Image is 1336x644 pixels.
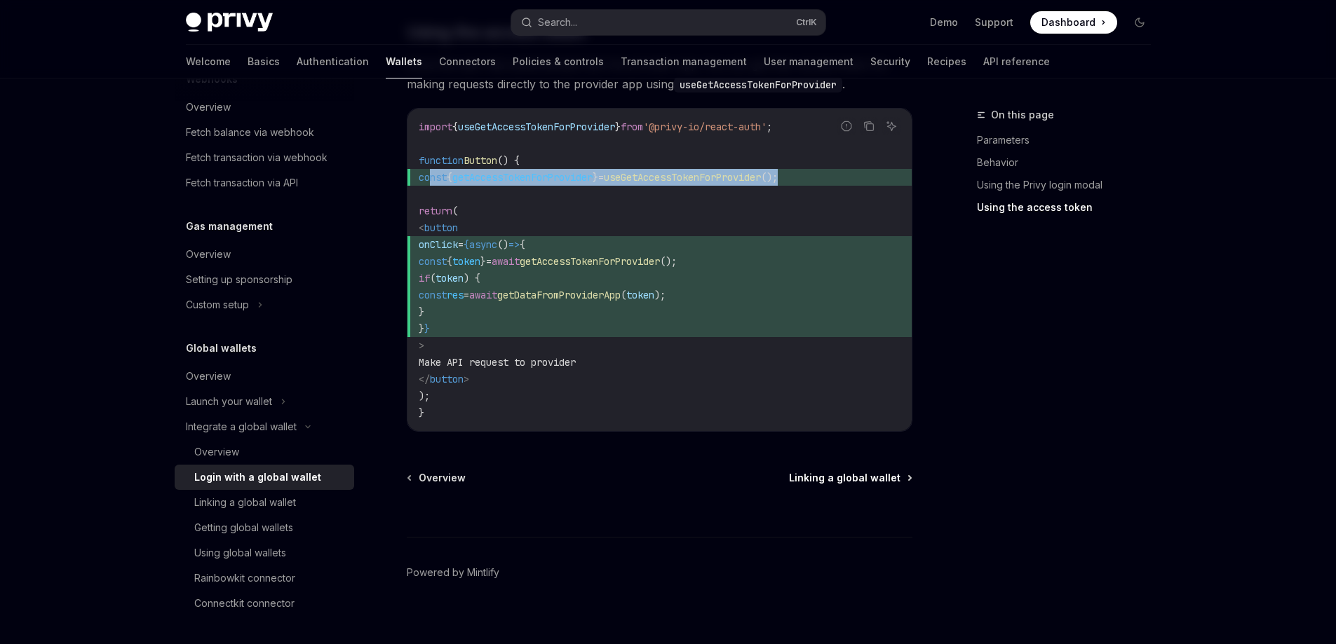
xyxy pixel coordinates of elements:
button: Report incorrect code [837,117,856,135]
a: Basics [248,45,280,78]
span: {async [464,238,497,251]
a: Using global wallets [175,540,354,566]
a: Using the access token [977,196,1162,219]
a: Authentication [297,45,369,78]
span: Linking a global wallet [789,471,900,485]
span: token [436,272,464,285]
a: Parameters [977,129,1162,151]
button: Copy the contents from the code block [860,117,878,135]
span: < [419,221,424,234]
a: Connectkit connector [175,591,354,616]
span: Button [464,154,497,167]
button: Search...CtrlK [511,10,825,35]
div: Linking a global wallet [194,494,296,511]
span: ( [452,205,458,217]
span: } [593,171,598,184]
a: Transaction management [621,45,747,78]
span: button [424,221,458,234]
a: Linking a global wallet [789,471,911,485]
a: Getting global wallets [175,515,354,540]
span: button [430,373,464,385]
span: { [452,121,458,133]
span: ); [419,390,430,402]
span: useGetAccessTokenForProvider [458,121,615,133]
span: ) { [464,272,480,285]
a: Overview [408,471,466,485]
div: Integrate a global wallet [186,418,297,435]
span: { [447,171,452,184]
span: useGetAccessTokenForProvider [604,171,761,184]
h5: Gas management [186,218,273,235]
h5: Global wallets [186,340,257,357]
span: } [480,255,486,268]
div: Overview [186,246,231,263]
span: { [520,238,525,251]
span: function [419,154,464,167]
a: Wallets [386,45,422,78]
a: User management [764,45,853,78]
span: const [419,255,447,268]
div: Using global wallets [194,544,286,561]
span: = [458,238,464,251]
a: Overview [175,95,354,120]
span: getAccessTokenForProvider [520,255,660,268]
span: = [598,171,604,184]
button: Ask AI [882,117,900,135]
a: Setting up sponsorship [175,267,354,292]
a: Fetch transaction via webhook [175,145,354,170]
a: Policies & controls [513,45,604,78]
a: Fetch balance via webhook [175,120,354,145]
div: Custom setup [186,296,249,313]
img: dark logo [186,13,273,32]
div: Launch your wallet [186,393,272,410]
div: Fetch transaction via webhook [186,149,328,166]
a: Rainbowkit connector [175,566,354,591]
span: token [626,289,654,301]
a: Login with a global wallet [175,465,354,490]
div: Connectkit connector [194,595,295,612]
a: Recipes [927,45,966,78]
div: Fetch transaction via API [186,174,298,191]
span: > [419,339,424,352]
span: await [492,255,520,268]
span: getDataFromProviderApp [497,289,621,301]
span: </ [419,373,430,385]
button: Toggle dark mode [1128,11,1151,34]
a: Using the Privy login modal [977,174,1162,196]
div: Search... [538,14,577,31]
span: ( [430,272,436,285]
a: Overview [175,364,354,389]
div: Getting global wallets [194,519,293,536]
span: (); [660,255,677,268]
div: Rainbowkit connector [194,570,295,587]
span: ( [621,289,626,301]
span: } [419,322,424,335]
a: Linking a global wallet [175,490,354,515]
span: token [452,255,480,268]
span: } [419,306,424,318]
span: } [424,322,430,335]
span: const [419,289,447,301]
span: from [621,121,643,133]
span: res [447,289,464,301]
a: Support [975,15,1013,29]
a: API reference [983,45,1050,78]
span: if [419,272,430,285]
span: } [419,406,424,419]
span: (); [761,171,778,184]
div: Overview [186,368,231,385]
span: '@privy-io/react-auth' [643,121,767,133]
a: Fetch transaction via API [175,170,354,196]
span: onClick [419,238,458,251]
div: Setting up sponsorship [186,271,292,288]
div: Fetch balance via webhook [186,124,314,141]
span: () { [497,154,520,167]
a: Overview [175,242,354,267]
span: } [615,121,621,133]
span: ); [654,289,666,301]
a: Dashboard [1030,11,1117,34]
span: getAccessTokenForProvider [452,171,593,184]
span: Dashboard [1041,15,1095,29]
code: useGetAccessTokenForProvider [674,77,842,93]
div: Overview [194,444,239,460]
